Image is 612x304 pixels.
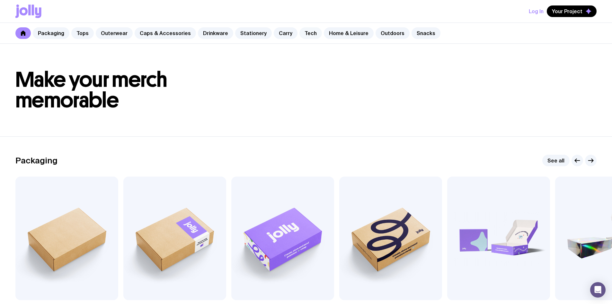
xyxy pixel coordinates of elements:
[96,27,133,39] a: Outerwear
[529,5,544,17] button: Log In
[542,155,570,166] a: See all
[198,27,233,39] a: Drinkware
[33,27,69,39] a: Packaging
[412,27,440,39] a: Snacks
[552,8,582,14] span: Your Project
[135,27,196,39] a: Caps & Accessories
[15,156,58,165] h2: Packaging
[299,27,322,39] a: Tech
[376,27,410,39] a: Outdoors
[235,27,272,39] a: Stationery
[15,67,167,113] span: Make your merch memorable
[324,27,374,39] a: Home & Leisure
[71,27,94,39] a: Tops
[547,5,597,17] button: Your Project
[590,282,606,298] div: Open Intercom Messenger
[274,27,297,39] a: Carry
